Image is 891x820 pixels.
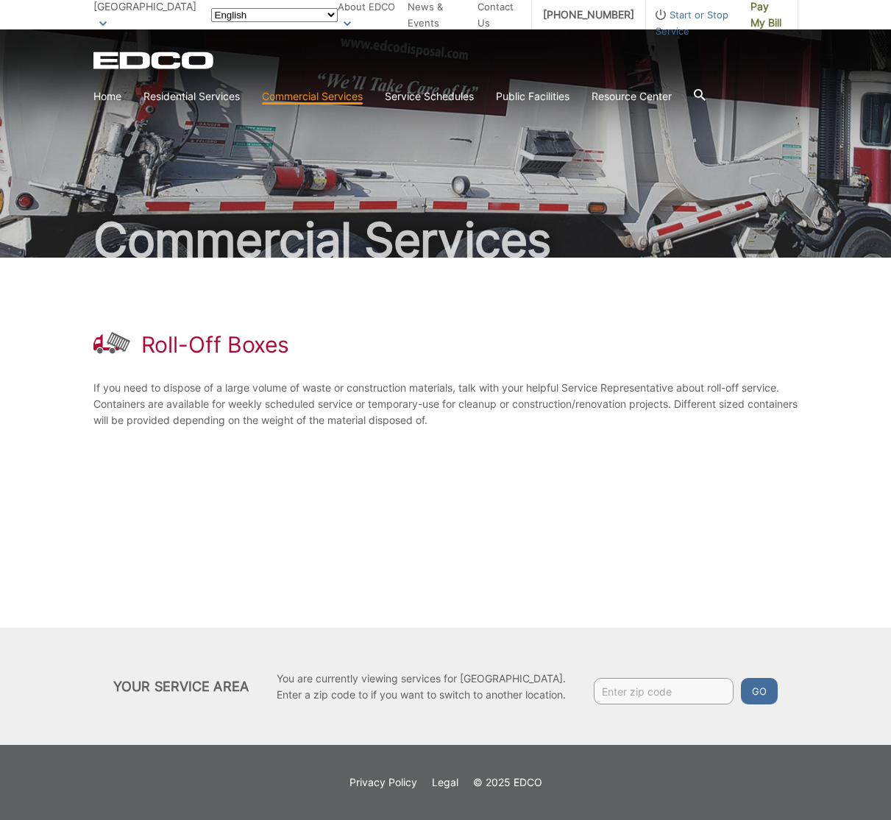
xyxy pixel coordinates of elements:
a: Residential Services [143,88,240,105]
button: Go [741,678,778,704]
h2: Commercial Services [93,216,798,264]
a: Privacy Policy [349,774,417,791]
input: Enter zip code [594,678,734,704]
select: Select a language [211,8,338,22]
h2: Your Service Area [113,679,249,695]
a: EDCD logo. Return to the homepage. [93,52,216,69]
a: Service Schedules [385,88,474,105]
a: Resource Center [592,88,672,105]
p: © 2025 EDCO [473,774,542,791]
p: You are currently viewing services for [GEOGRAPHIC_DATA]. Enter a zip code to if you want to swit... [277,671,566,703]
h1: Roll-Off Boxes [141,331,290,358]
a: Legal [432,774,458,791]
a: Commercial Services [262,88,363,105]
a: Home [93,88,121,105]
p: If you need to dispose of a large volume of waste or construction materials, talk with your helpf... [93,380,798,428]
a: Public Facilities [496,88,569,105]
